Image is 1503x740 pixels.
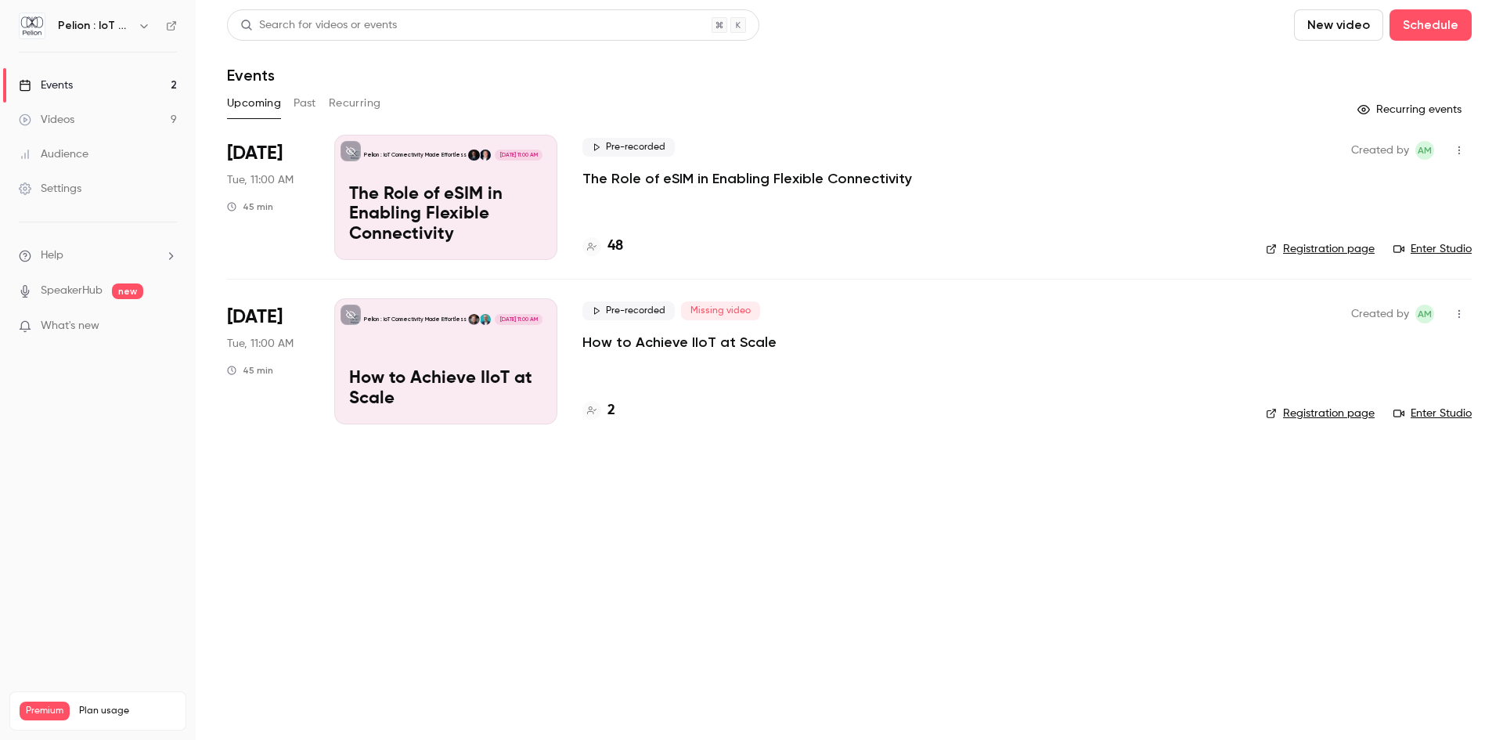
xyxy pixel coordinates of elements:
a: How to Achieve IIoT at Scale [582,333,777,352]
span: [DATE] 11:00 AM [495,150,542,161]
img: Niall Strachan [480,150,491,161]
div: 45 min [227,364,273,377]
a: The Role of eSIM in Enabling Flexible Connectivity Pelion : IoT Connectivity Made EffortlessNiall... [334,135,557,260]
span: What's new [41,318,99,334]
img: Ulf Seijmer [480,314,491,325]
a: Registration page [1266,406,1375,421]
a: SpeakerHub [41,283,103,299]
span: Created by [1351,305,1409,323]
p: Pelion : IoT Connectivity Made Effortless [364,151,467,159]
span: Pre-recorded [582,301,675,320]
p: Pelion : IoT Connectivity Made Effortless [364,316,467,323]
a: How to Achieve IIoT at ScalePelion : IoT Connectivity Made EffortlessUlf SeijmerAlan Tait[DATE] 1... [334,298,557,424]
div: Oct 7 Tue, 11:00 AM (Europe/London) [227,135,309,260]
div: 45 min [227,200,273,213]
button: Past [294,91,316,116]
p: The Role of eSIM in Enabling Flexible Connectivity [349,185,542,245]
div: Search for videos or events [240,17,397,34]
div: Videos [19,112,74,128]
a: Registration page [1266,241,1375,257]
img: Pelion : IoT Connectivity Made Effortless [20,13,45,38]
span: Anna Murdoch [1415,141,1434,160]
li: help-dropdown-opener [19,247,177,264]
a: 2 [582,400,615,421]
div: Audience [19,146,88,162]
span: Tue, 11:00 AM [227,172,294,188]
button: New video [1294,9,1383,41]
span: Help [41,247,63,264]
span: Plan usage [79,705,176,717]
span: AM [1418,141,1432,160]
div: Settings [19,181,81,197]
button: Recurring [329,91,381,116]
button: Recurring events [1350,97,1472,122]
span: new [112,283,143,299]
a: The Role of eSIM in Enabling Flexible Connectivity [582,169,912,188]
span: [DATE] [227,305,283,330]
div: Oct 28 Tue, 11:00 AM (Europe/London) [227,298,309,424]
span: [DATE] [227,141,283,166]
a: Enter Studio [1393,406,1472,421]
span: Tue, 11:00 AM [227,336,294,352]
span: Pre-recorded [582,138,675,157]
h4: 2 [607,400,615,421]
button: Schedule [1389,9,1472,41]
img: Fredrik Stålbrand [468,150,479,161]
img: Alan Tait [468,314,479,325]
div: Events [19,78,73,93]
iframe: Noticeable Trigger [158,319,177,334]
span: AM [1418,305,1432,323]
span: Premium [20,702,70,720]
button: Upcoming [227,91,281,116]
a: 48 [582,236,623,257]
span: Anna Murdoch [1415,305,1434,323]
span: Missing video [681,301,760,320]
h4: 48 [607,236,623,257]
span: [DATE] 11:00 AM [495,314,542,325]
p: How to Achieve IIoT at Scale [349,369,542,410]
h1: Events [227,66,275,85]
a: Enter Studio [1393,241,1472,257]
h6: Pelion : IoT Connectivity Made Effortless [58,18,132,34]
span: Created by [1351,141,1409,160]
